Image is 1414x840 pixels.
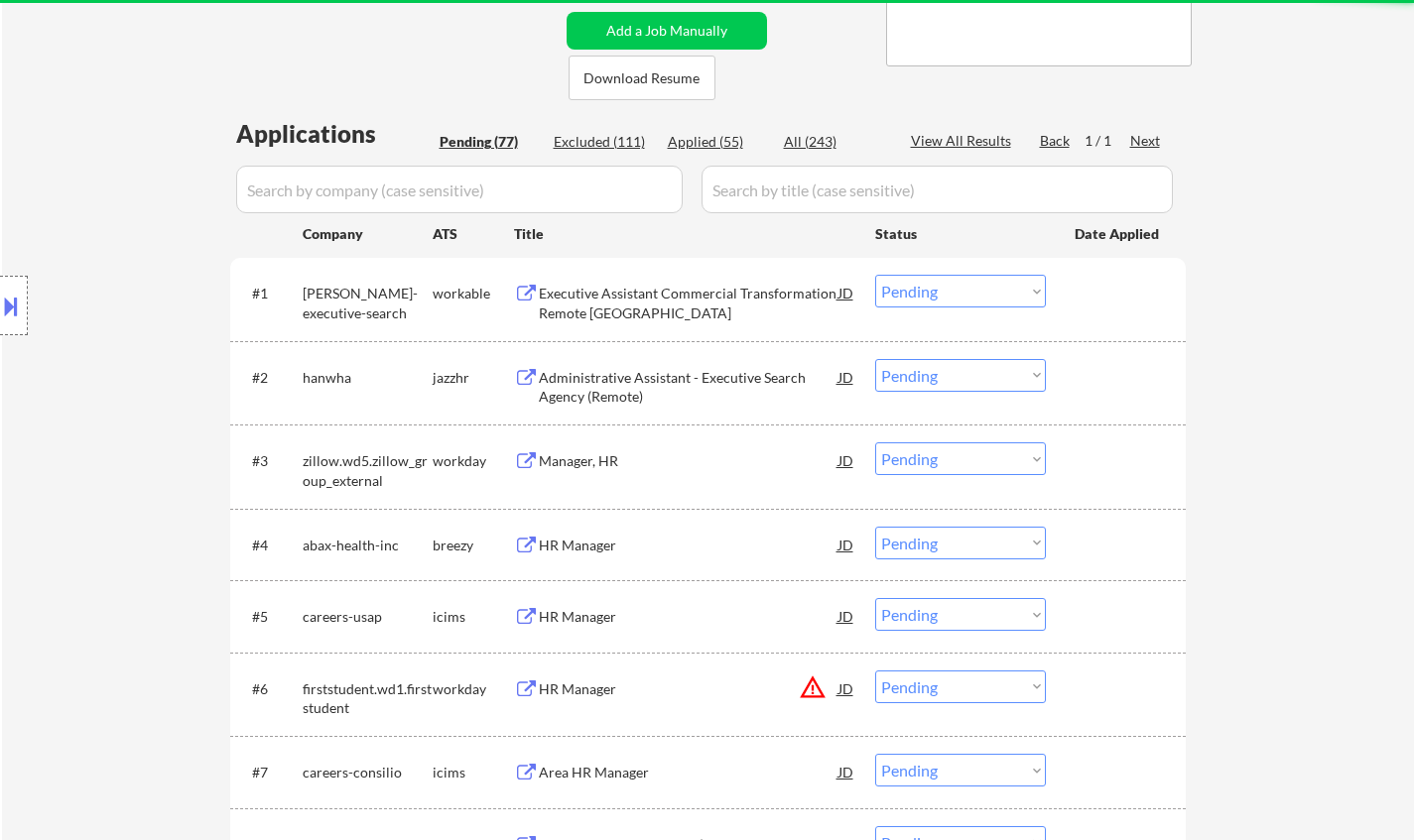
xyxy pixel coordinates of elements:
button: warning_amber [799,673,827,701]
button: Add a Job Manually [567,12,767,50]
div: Date Applied [1075,224,1162,244]
div: [PERSON_NAME]-executive-search [303,284,433,322]
div: HR Manager [539,536,838,555]
button: Download Resume [569,56,715,100]
div: #7 [252,763,287,782]
div: Excluded (111) [554,132,653,152]
div: hanwha [303,368,433,388]
div: icims [433,607,514,627]
div: JD [836,442,856,478]
div: Manager, HR [539,451,838,471]
div: View All Results [911,131,1017,151]
div: Administrative Assistant - Executive Search Agency (Remote) [539,368,838,407]
div: Pending (77) [440,132,539,152]
div: careers-usap [303,607,433,627]
div: JD [836,359,856,395]
div: JD [836,275,856,310]
input: Search by title (case sensitive) [702,166,1173,213]
div: careers-consilio [303,763,433,782]
div: breezy [433,536,514,555]
div: workable [433,284,514,303]
div: Executive Assistant Commercial Transformation Remote [GEOGRAPHIC_DATA] [539,284,838,322]
div: ATS [433,224,514,244]
div: All (243) [784,132,883,152]
input: Search by company (case sensitive) [236,166,683,213]
div: workday [433,679,514,699]
div: HR Manager [539,607,838,627]
div: 1 / 1 [1085,131,1130,151]
div: JD [836,670,856,706]
div: #5 [252,607,287,627]
div: Applied (55) [668,132,767,152]
div: JD [836,754,856,789]
div: #4 [252,536,287,555]
div: Next [1130,131,1162,151]
div: icims [433,763,514,782]
div: zillow.wd5.zillow_group_external [303,451,433,490]
div: Area HR Manager [539,763,838,782]
div: workday [433,451,514,471]
div: Company [303,224,433,244]
div: JD [836,527,856,562]
div: abax-health-inc [303,536,433,555]
div: Title [514,224,856,244]
div: firststudent.wd1.firststudent [303,679,433,718]
div: Back [1040,131,1072,151]
div: HR Manager [539,679,838,699]
div: jazzhr [433,368,514,388]
div: #6 [252,679,287,699]
div: JD [836,598,856,634]
div: Status [875,215,1046,251]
